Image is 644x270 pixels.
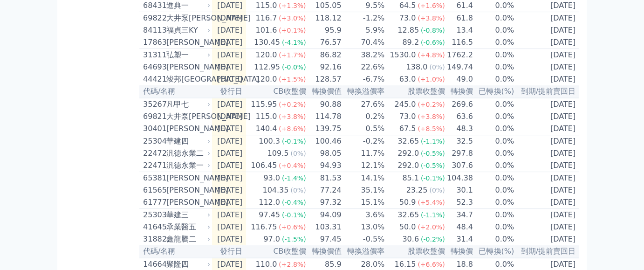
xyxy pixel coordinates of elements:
[418,76,445,83] span: (+1.0%)
[212,245,246,258] th: 發行日
[404,62,430,73] div: 138.0
[279,162,306,169] span: (+0.4%)
[514,209,579,222] td: [DATE]
[445,85,473,98] th: 轉換價
[418,113,445,120] span: (+3.8%)
[473,61,514,73] td: 0.0%
[473,147,514,159] td: 0.0%
[473,123,514,135] td: 0.0%
[445,73,473,85] td: 49.0
[253,49,279,61] div: 120.0
[342,245,385,258] th: 轉換溢價率
[282,63,306,71] span: (-0.0%)
[385,245,445,258] th: 股票收盤價
[342,73,385,85] td: -6.7%
[418,101,445,108] span: (+0.2%)
[166,222,208,233] div: 承業醫五
[388,49,418,61] div: 1530.0
[166,148,208,159] div: 汎德永業二
[473,245,514,258] th: 已轉換(%)
[514,12,579,25] td: [DATE]
[342,98,385,111] td: 27.6%
[307,111,342,123] td: 114.78
[166,74,208,85] div: 竣邦[GEOGRAPHIC_DATA]
[253,259,279,270] div: 110.0
[257,209,282,221] div: 97.45
[249,99,279,110] div: 115.95
[429,187,445,194] span: (0%)
[246,85,306,98] th: CB收盤價
[385,85,445,98] th: 股票收盤價
[514,221,579,233] td: [DATE]
[514,85,579,98] th: 到期/提前賣回日
[514,172,579,185] td: [DATE]
[257,197,282,208] div: 112.0
[166,25,208,36] div: 福貞三KY
[392,99,418,110] div: 245.0
[445,184,473,196] td: 30.1
[166,234,208,245] div: 鑫龍騰二
[212,233,246,245] td: [DATE]
[282,199,306,206] span: (-0.4%)
[445,49,473,62] td: 1762.2
[307,85,342,98] th: 轉換價值
[166,99,208,110] div: 凡甲七
[473,12,514,25] td: 0.0%
[445,209,473,222] td: 34.7
[473,111,514,123] td: 0.0%
[166,209,208,221] div: 華建三
[261,234,282,245] div: 97.0
[212,85,246,98] th: 發行日
[212,209,246,222] td: [DATE]
[143,197,164,208] div: 61777
[279,125,306,132] span: (+8.6%)
[514,111,579,123] td: [DATE]
[342,61,385,73] td: 22.6%
[307,233,342,245] td: 97.45
[514,49,579,62] td: [DATE]
[342,233,385,245] td: -0.5%
[143,49,164,61] div: 31311
[307,172,342,185] td: 81.53
[342,135,385,148] td: -0.2%
[307,73,342,85] td: 128.57
[279,2,306,9] span: (+1.3%)
[473,172,514,185] td: 0.0%
[212,61,246,73] td: [DATE]
[445,233,473,245] td: 31.4
[143,13,164,24] div: 69822
[445,24,473,36] td: 13.4
[342,123,385,135] td: 0.5%
[143,259,164,270] div: 14664
[421,150,445,157] span: (-0.5%)
[400,234,421,245] div: 30.6
[396,160,421,171] div: 292.0
[473,184,514,196] td: 0.0%
[400,173,421,184] div: 85.1
[143,123,164,134] div: 30401
[421,138,445,145] span: (-1.1%)
[279,51,306,59] span: (+1.7%)
[514,123,579,135] td: [DATE]
[212,159,246,172] td: [DATE]
[397,74,418,85] div: 63.0
[307,24,342,36] td: 95.9
[445,12,473,25] td: 61.8
[252,37,282,48] div: 130.45
[473,24,514,36] td: 0.0%
[279,27,306,34] span: (+0.1%)
[396,148,421,159] div: 292.0
[307,209,342,222] td: 94.09
[166,173,208,184] div: [PERSON_NAME]
[396,209,421,221] div: 32.65
[397,123,418,134] div: 67.5
[212,36,246,49] td: [DATE]
[445,36,473,49] td: 116.5
[342,196,385,209] td: 15.1%
[212,221,246,233] td: [DATE]
[212,12,246,25] td: [DATE]
[445,61,473,73] td: 149.74
[342,221,385,233] td: 13.0%
[253,13,279,24] div: 116.7
[212,123,246,135] td: [DATE]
